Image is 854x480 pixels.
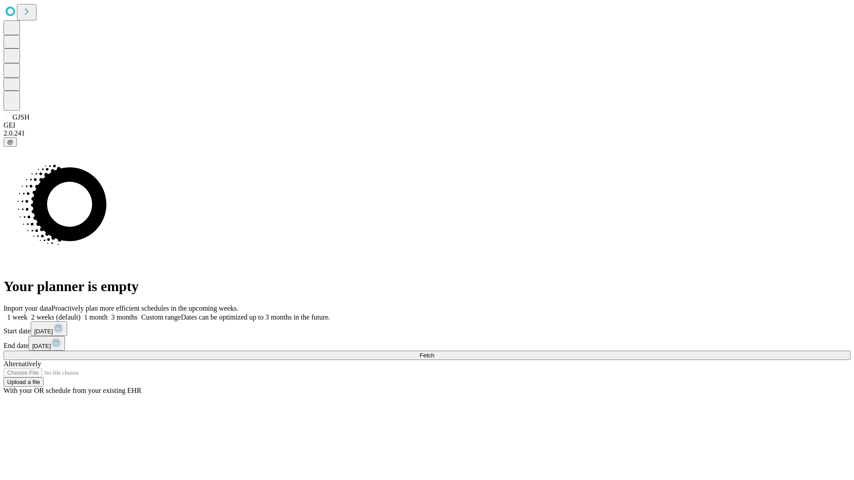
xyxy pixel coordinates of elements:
span: 3 months [111,313,137,321]
span: GJSH [12,113,29,121]
span: [DATE] [32,343,51,349]
div: 2.0.241 [4,129,850,137]
button: Upload a file [4,377,44,387]
span: With your OR schedule from your existing EHR [4,387,141,394]
span: Import your data [4,304,52,312]
span: 2 weeks (default) [31,313,81,321]
button: [DATE] [28,336,65,351]
button: @ [4,137,17,147]
span: Alternatively [4,360,41,368]
button: Fetch [4,351,850,360]
span: [DATE] [34,328,53,335]
h1: Your planner is empty [4,278,850,295]
span: Proactively plan more efficient schedules in the upcoming weeks. [52,304,238,312]
span: Fetch [419,352,434,359]
span: Dates can be optimized up to 3 months in the future. [181,313,330,321]
span: @ [7,139,13,145]
span: Custom range [141,313,181,321]
div: Start date [4,321,850,336]
div: End date [4,336,850,351]
span: 1 week [7,313,28,321]
span: 1 month [84,313,108,321]
button: [DATE] [31,321,67,336]
div: GEI [4,121,850,129]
